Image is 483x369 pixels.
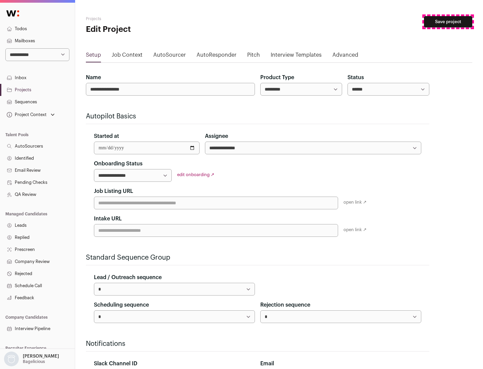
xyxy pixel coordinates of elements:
[86,51,101,62] a: Setup
[153,51,186,62] a: AutoSourcer
[424,16,472,28] button: Save project
[260,73,294,82] label: Product Type
[332,51,358,62] a: Advanced
[260,360,421,368] div: Email
[86,16,215,21] h2: Projects
[94,273,162,281] label: Lead / Outreach sequence
[23,354,59,359] p: [PERSON_NAME]
[112,51,143,62] a: Job Context
[86,253,429,262] h2: Standard Sequence Group
[205,132,228,140] label: Assignee
[94,301,149,309] label: Scheduling sequence
[247,51,260,62] a: Pitch
[94,360,137,368] label: Slack Channel ID
[5,110,56,119] button: Open dropdown
[94,215,122,223] label: Intake URL
[86,112,429,121] h2: Autopilot Basics
[94,160,143,168] label: Onboarding Status
[3,7,23,20] img: Wellfound
[347,73,364,82] label: Status
[86,339,429,349] h2: Notifications
[86,24,215,35] h1: Edit Project
[94,132,119,140] label: Started at
[5,112,47,117] div: Project Context
[86,73,101,82] label: Name
[4,352,19,366] img: nopic.png
[3,352,60,366] button: Open dropdown
[260,301,310,309] label: Rejection sequence
[94,187,133,195] label: Job Listing URL
[271,51,322,62] a: Interview Templates
[197,51,236,62] a: AutoResponder
[177,172,214,177] a: edit onboarding ↗
[23,359,45,364] p: Bagelicious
